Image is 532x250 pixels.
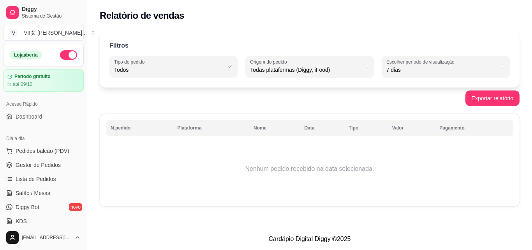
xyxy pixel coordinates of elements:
span: [EMAIL_ADDRESS][DOMAIN_NAME] [22,234,71,241]
td: Nenhum pedido recebido na data selecionada. [106,138,513,200]
div: Loja aberta [10,51,42,59]
span: Diggy [22,6,81,13]
button: Pedidos balcão (PDV) [3,145,84,157]
span: Dashboard [16,113,42,121]
a: Salão / Mesas [3,187,84,199]
span: KDS [16,217,27,225]
button: Select a team [3,25,84,41]
div: VII女 [PERSON_NAME] ... [24,29,87,37]
a: Lista de Pedidos [3,173,84,185]
th: N.pedido [106,120,173,136]
a: KDS [3,215,84,227]
span: Lista de Pedidos [16,175,56,183]
a: Diggy Botnovo [3,201,84,213]
a: Gestor de Pedidos [3,159,84,171]
span: 7 dias [386,66,496,74]
span: Salão / Mesas [16,189,50,197]
div: Dia a dia [3,132,84,145]
th: Valor [388,120,435,136]
article: Período gratuito [14,74,51,80]
button: Escolher período de visualização7 dias [382,56,510,78]
th: Tipo [344,120,388,136]
button: Origem do pedidoTodas plataformas (Diggy, iFood) [245,56,373,78]
span: Gestor de Pedidos [16,161,61,169]
article: até 09/10 [13,81,32,87]
span: Todas plataformas (Diggy, iFood) [250,66,359,74]
div: Acesso Rápido [3,98,84,110]
th: Data [299,120,344,136]
h2: Relatório de vendas [100,9,184,22]
span: Diggy Bot [16,203,39,211]
button: Exportar relatório [465,90,520,106]
label: Tipo do pedido [114,59,147,65]
th: Pagamento [435,120,513,136]
p: Filtros [109,41,129,50]
a: Dashboard [3,110,84,123]
button: Alterar Status [60,50,77,60]
th: Plataforma [173,120,249,136]
button: Tipo do pedidoTodos [109,56,238,78]
span: V [10,29,18,37]
footer: Cardápio Digital Diggy © 2025 [87,228,532,250]
a: Período gratuitoaté 09/10 [3,69,84,92]
span: Sistema de Gestão [22,13,81,19]
span: Pedidos balcão (PDV) [16,147,69,155]
label: Origem do pedido [250,59,289,65]
span: Todos [114,66,224,74]
button: [EMAIL_ADDRESS][DOMAIN_NAME] [3,228,84,247]
label: Escolher período de visualização [386,59,457,65]
a: DiggySistema de Gestão [3,3,84,22]
th: Nome [249,120,299,136]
